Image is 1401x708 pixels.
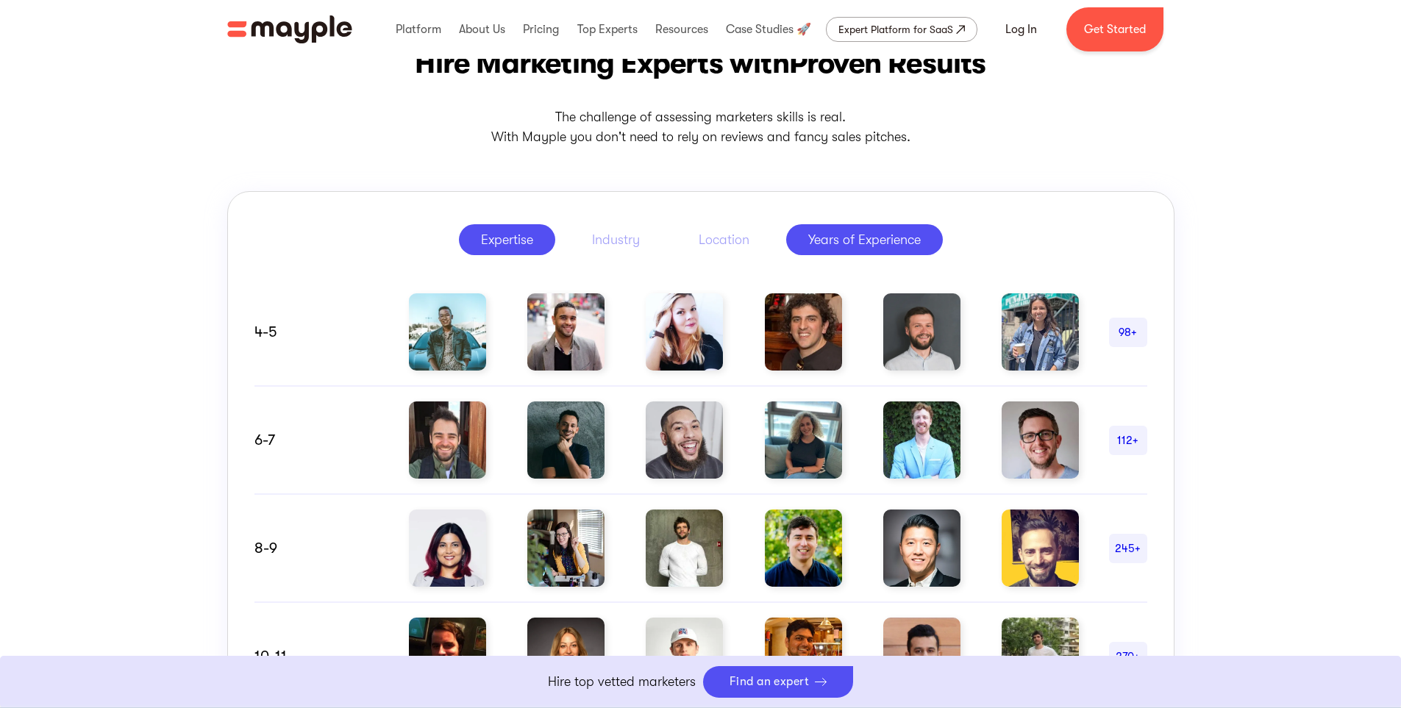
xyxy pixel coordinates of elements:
[1109,648,1147,665] div: 270+
[227,43,1174,84] h2: Hire Marketing Experts with
[652,6,712,53] div: Resources
[699,231,749,248] div: Location
[1066,7,1163,51] a: Get Started
[1109,323,1147,341] div: 98+
[392,6,445,53] div: Platform
[227,107,1174,147] p: The challenge of assessing marketers skills is real. With Mayple you don't need to rely on review...
[838,21,953,38] div: Expert Platform for SaaS
[481,231,533,248] div: Expertise
[254,540,379,557] div: 8-9
[254,323,379,341] div: 4-5
[988,12,1055,47] a: Log In
[808,231,921,248] div: Years of Experience
[519,6,563,53] div: Pricing
[1109,432,1147,449] div: 112+
[227,15,352,43] a: home
[254,432,379,449] div: 6-7
[1109,540,1147,557] div: 245+
[455,6,509,53] div: About Us
[789,46,986,80] span: Proven Results
[592,231,640,248] div: Industry
[574,6,641,53] div: Top Experts
[227,15,352,43] img: Mayple logo
[254,648,379,665] div: 10-11
[826,17,977,42] a: Expert Platform for SaaS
